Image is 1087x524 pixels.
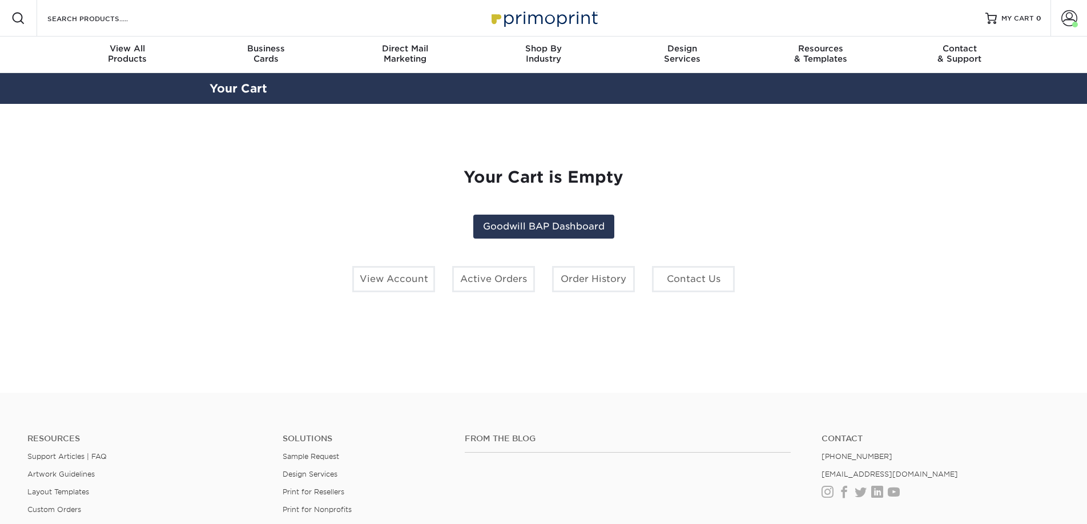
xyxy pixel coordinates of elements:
[210,82,267,95] a: Your Cart
[58,37,197,73] a: View AllProducts
[58,43,197,64] div: Products
[283,470,337,478] a: Design Services
[27,505,81,514] a: Custom Orders
[474,43,613,64] div: Industry
[336,37,474,73] a: Direct MailMarketing
[336,43,474,54] span: Direct Mail
[552,266,635,292] a: Order History
[197,43,336,64] div: Cards
[822,434,1060,444] a: Contact
[58,43,197,54] span: View All
[465,434,791,444] h4: From the Blog
[27,452,107,461] a: Support Articles | FAQ
[27,487,89,496] a: Layout Templates
[197,37,336,73] a: BusinessCards
[751,43,890,64] div: & Templates
[336,43,474,64] div: Marketing
[890,43,1029,54] span: Contact
[822,470,958,478] a: [EMAIL_ADDRESS][DOMAIN_NAME]
[283,487,344,496] a: Print for Resellers
[219,168,868,187] h1: Your Cart is Empty
[474,37,613,73] a: Shop ByIndustry
[751,43,890,54] span: Resources
[613,43,751,54] span: Design
[613,43,751,64] div: Services
[652,266,735,292] a: Contact Us
[283,434,448,444] h4: Solutions
[486,6,601,30] img: Primoprint
[452,266,535,292] a: Active Orders
[890,43,1029,64] div: & Support
[197,43,336,54] span: Business
[613,37,751,73] a: DesignServices
[283,452,339,461] a: Sample Request
[283,505,352,514] a: Print for Nonprofits
[751,37,890,73] a: Resources& Templates
[352,266,435,292] a: View Account
[46,11,158,25] input: SEARCH PRODUCTS.....
[474,43,613,54] span: Shop By
[473,215,614,239] a: Goodwill BAP Dashboard
[890,37,1029,73] a: Contact& Support
[1036,14,1041,22] span: 0
[822,452,892,461] a: [PHONE_NUMBER]
[27,470,95,478] a: Artwork Guidelines
[1001,14,1034,23] span: MY CART
[27,434,265,444] h4: Resources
